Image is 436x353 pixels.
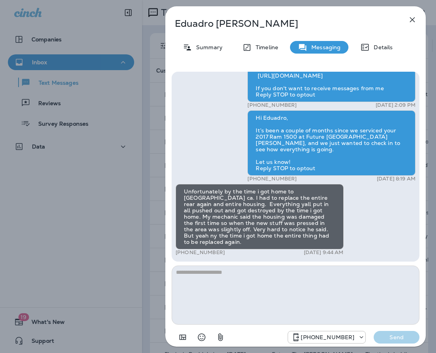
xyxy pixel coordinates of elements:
div: Hi Eduadro, It’s been a couple of months since we serviced your 2017 Ram 1500 at Future [GEOGRAPH... [247,110,415,176]
p: [PHONE_NUMBER] [176,249,225,256]
p: [PHONE_NUMBER] [247,102,297,108]
p: Messaging [307,44,341,50]
p: [DATE] 2:09 PM [376,102,415,108]
p: Details [370,44,393,50]
p: Summary [192,44,223,50]
p: [PHONE_NUMBER] [247,176,297,182]
div: Unfortunately by the time i got home to [GEOGRAPHIC_DATA] ca. I had to replace the entire rear ag... [176,184,344,249]
button: Add in a premade template [175,329,191,345]
p: Eduadro [PERSON_NAME] [175,18,390,29]
div: +1 (928) 232-1970 [288,333,365,342]
button: Select an emoji [194,329,210,345]
p: [DATE] 8:19 AM [377,176,415,182]
p: Timeline [252,44,278,50]
p: [PHONE_NUMBER] [301,334,354,340]
p: [DATE] 9:44 AM [304,249,344,256]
